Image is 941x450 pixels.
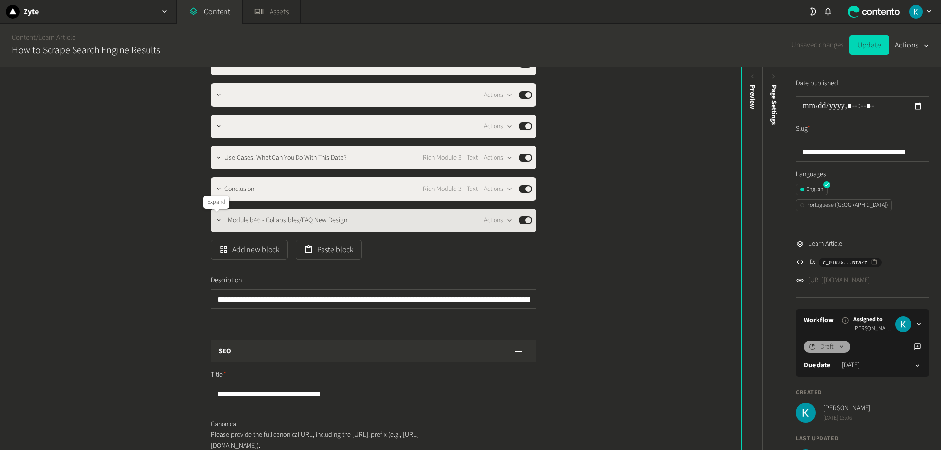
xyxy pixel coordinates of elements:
[769,85,779,125] span: Page Settings
[800,185,823,194] div: English
[484,152,513,164] button: Actions
[484,183,513,195] button: Actions
[796,403,816,423] img: Karlo Jedud
[484,120,513,132] button: Actions
[808,257,815,267] span: ID:
[823,414,870,423] span: [DATE] 13:06
[800,201,888,210] div: Portuguese ([GEOGRAPHIC_DATA])
[796,388,929,397] h4: Created
[853,324,891,333] span: [PERSON_NAME]
[804,315,834,326] a: Workflow
[484,89,513,101] button: Actions
[224,215,347,226] span: _Module b46 - Collapsibles/FAQ New Design
[895,35,929,55] button: Actions
[747,85,758,109] div: Preview
[484,214,513,226] button: Actions
[796,184,828,195] button: English
[12,43,160,58] h2: How to Scrape Search Engine Results
[796,124,810,134] label: Slug
[823,258,867,267] span: c_01k3G...NfaZz
[38,32,75,43] a: Learn Article
[224,153,347,163] span: Use Cases: What Can You Do With This Data?
[796,78,838,89] label: Date published
[211,275,242,285] span: Description
[842,360,860,371] time: [DATE]
[36,32,38,43] span: /
[823,403,870,414] span: [PERSON_NAME]
[211,419,238,429] span: Canonical
[849,35,889,55] button: Update
[820,342,834,352] span: Draft
[12,32,36,43] a: Content
[796,199,892,211] button: Portuguese ([GEOGRAPHIC_DATA])
[211,370,226,380] span: Title
[796,169,929,180] label: Languages
[819,258,882,267] button: c_01k3G...NfaZz
[853,315,891,324] span: Assigned to
[296,240,362,260] button: Paste block
[792,40,843,51] span: Unsaved changes
[804,360,830,371] label: Due date
[808,239,842,249] span: Learn Article
[895,316,911,332] img: Karlo Jedud
[6,5,20,19] img: Zyte
[211,240,288,260] button: Add new block
[808,275,870,285] a: [URL][DOMAIN_NAME]
[219,346,231,356] h3: SEO
[423,153,478,163] span: Rich Module 3 - Text
[224,184,254,194] span: Conclusion
[423,184,478,194] span: Rich Module 3 - Text
[909,5,923,19] img: Karlo Jedud
[796,434,929,443] h4: Last updated
[804,341,850,353] button: Draft
[203,196,229,209] div: Expand
[24,6,39,18] h2: Zyte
